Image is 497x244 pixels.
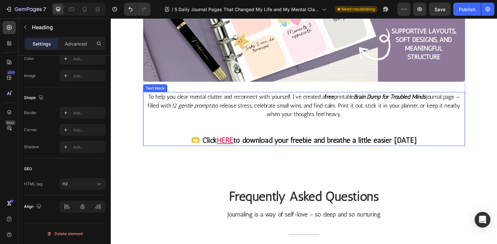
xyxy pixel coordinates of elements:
[3,3,49,16] button: 7
[429,3,451,16] button: Save
[24,144,39,150] div: Shadow
[453,3,481,16] button: Publish
[73,56,104,62] div: Add...
[24,229,106,239] button: Delete element
[24,110,37,116] div: Border
[47,230,83,238] div: Delete element
[73,110,104,116] div: Add...
[24,56,34,62] div: Color
[108,120,125,129] u: HERE
[34,68,56,74] div: Text block
[73,144,104,150] div: Add...
[24,202,43,211] div: Align
[73,73,104,79] div: Add...
[24,73,35,79] div: Image
[73,127,104,133] div: Add...
[71,196,323,205] p: Journaling is a way of self-love - so deep and so nurturing
[24,166,32,172] div: SEO
[61,85,105,92] i: 12 gentle prompts
[435,7,445,12] span: Save
[6,70,16,75] div: 450
[5,120,16,125] div: Beta
[342,6,375,12] span: Need republishing
[59,178,106,190] button: H2
[24,181,42,187] div: HTML tag
[24,93,45,102] div: Shape
[24,127,37,133] div: Corner
[43,5,46,13] p: 7
[32,23,103,31] p: Heading
[111,18,497,244] iframe: Design area
[459,6,475,13] div: Publish
[475,212,490,228] div: Open Intercom Messenger
[124,3,151,16] div: Undo/Redo
[65,40,87,47] p: Advanced
[172,6,173,13] span: /
[71,172,324,191] h2: Frequently Asked Questions
[108,121,125,129] a: HERE
[33,40,51,47] p: Settings
[82,120,108,129] strong: 🫶 Click
[62,181,68,186] span: H2
[248,76,322,84] strong: Brain Dump for Troubled Minds
[219,76,228,84] strong: free
[125,120,313,129] strong: to download your freebie and breathe a little easier [DATE]
[175,6,319,13] span: 5 Daily Journal Pages That Changed My Life and My Mental Clarity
